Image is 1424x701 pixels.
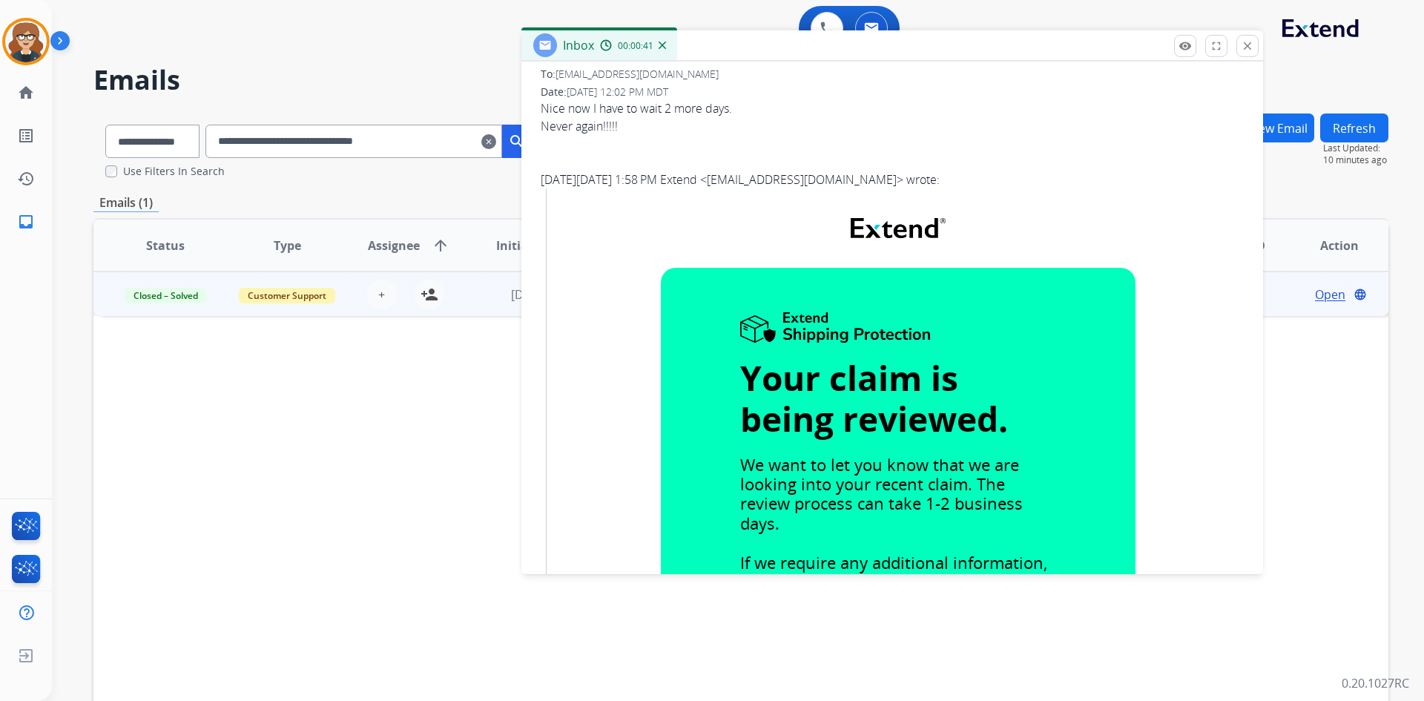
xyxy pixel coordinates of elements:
img: avatar [5,21,47,62]
mat-icon: close [1241,39,1254,53]
span: + [378,286,385,303]
span: Inbox [563,37,594,53]
mat-icon: home [17,84,35,102]
div: Never again!!!!! [541,117,1244,135]
mat-icon: inbox [17,213,35,231]
p: Emails (1) [93,194,159,212]
span: 00:00:41 [618,40,653,52]
p: 0.20.1027RC [1342,674,1409,692]
div: Date: [541,85,1244,99]
mat-icon: remove_red_eye [1179,39,1192,53]
span: Last Updated: [1323,142,1388,154]
a: [EMAIL_ADDRESS][DOMAIN_NAME] [707,171,897,188]
h2: Emails [93,65,1388,95]
img: Extend Product Protection [740,312,930,343]
span: Assignee [368,237,420,254]
span: 10 minutes ago [1323,154,1388,166]
span: Status [146,237,185,254]
span: Initial Date [496,237,563,254]
div: [DATE][DATE] 1:58 PM Extend < > wrote: [541,171,1244,188]
mat-icon: list_alt [17,127,35,145]
img: Extend Logo [851,218,946,238]
span: [EMAIL_ADDRESS][DOMAIN_NAME] [556,67,719,81]
mat-icon: person_add [421,286,438,303]
span: [DATE] [511,286,548,303]
span: Type [274,237,301,254]
button: Refresh [1320,113,1388,142]
mat-icon: language [1354,288,1367,301]
mat-icon: arrow_upward [432,237,449,254]
p: We want to let you know that we are looking into your recent claim. The review process can take 1... [740,455,1057,533]
span: [DATE] 12:02 PM MDT [567,85,668,99]
mat-icon: clear [481,133,496,151]
span: Customer Support [239,288,335,303]
mat-icon: history [17,170,35,188]
button: + [367,280,397,309]
div: To: [541,67,1244,82]
span: Open [1315,286,1345,303]
label: Use Filters In Search [123,164,225,179]
div: Nice now I have to wait 2 more days. [541,99,1244,153]
th: Action [1267,220,1388,271]
span: Closed – Solved [125,288,207,303]
p: If we require any additional information, a Customer Care Agent will reach out to you. [740,553,1057,611]
mat-icon: fullscreen [1210,39,1223,53]
span: Your claim is being reviewed. [740,355,1008,441]
mat-icon: search [508,133,526,151]
button: New Email [1242,113,1314,142]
